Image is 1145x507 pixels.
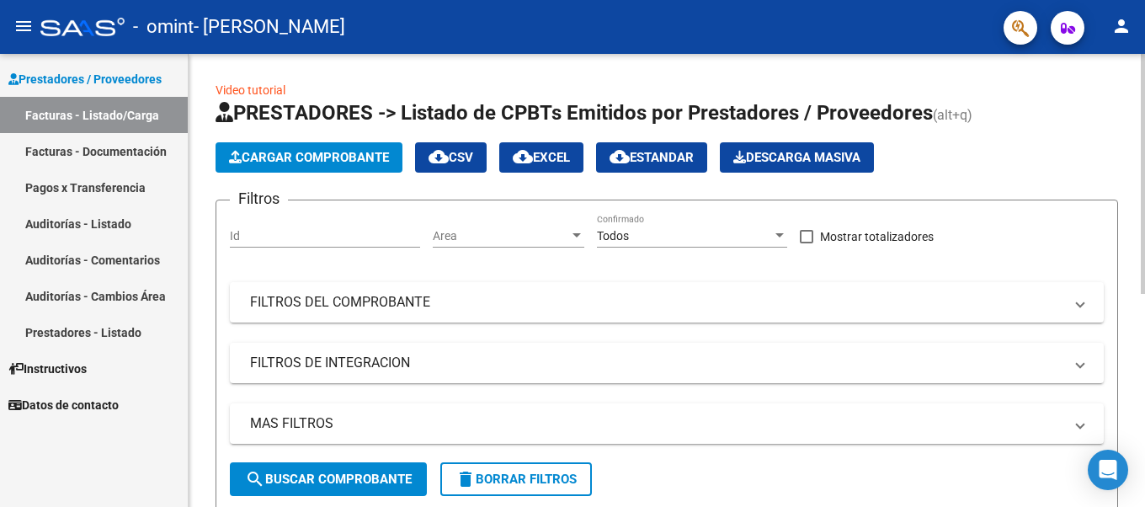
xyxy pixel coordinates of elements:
span: - omint [133,8,194,45]
mat-icon: delete [455,469,476,489]
mat-expansion-panel-header: FILTROS DE INTEGRACION [230,343,1104,383]
mat-icon: cloud_download [513,147,533,167]
mat-panel-title: FILTROS DE INTEGRACION [250,354,1063,372]
mat-icon: menu [13,16,34,36]
span: Todos [597,229,629,243]
span: Estandar [610,150,694,165]
span: (alt+q) [933,107,972,123]
div: Open Intercom Messenger [1088,450,1128,490]
button: Descarga Masiva [720,142,874,173]
mat-panel-title: MAS FILTROS [250,414,1063,433]
mat-expansion-panel-header: FILTROS DEL COMPROBANTE [230,282,1104,323]
span: - [PERSON_NAME] [194,8,345,45]
span: Cargar Comprobante [229,150,389,165]
button: Borrar Filtros [440,462,592,496]
mat-icon: cloud_download [429,147,449,167]
button: Estandar [596,142,707,173]
mat-panel-title: FILTROS DEL COMPROBANTE [250,293,1063,312]
span: Instructivos [8,360,87,378]
button: EXCEL [499,142,583,173]
span: Borrar Filtros [455,472,577,487]
button: Cargar Comprobante [216,142,402,173]
mat-icon: person [1111,16,1132,36]
button: Buscar Comprobante [230,462,427,496]
mat-icon: cloud_download [610,147,630,167]
span: Datos de contacto [8,396,119,414]
span: Area [433,229,569,243]
app-download-masive: Descarga masiva de comprobantes (adjuntos) [720,142,874,173]
span: Prestadores / Proveedores [8,70,162,88]
a: Video tutorial [216,83,285,97]
span: EXCEL [513,150,570,165]
h3: Filtros [230,187,288,211]
span: CSV [429,150,473,165]
span: Buscar Comprobante [245,472,412,487]
button: CSV [415,142,487,173]
span: Descarga Masiva [733,150,860,165]
span: Mostrar totalizadores [820,227,934,247]
mat-icon: search [245,469,265,489]
mat-expansion-panel-header: MAS FILTROS [230,403,1104,444]
span: PRESTADORES -> Listado de CPBTs Emitidos por Prestadores / Proveedores [216,101,933,125]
